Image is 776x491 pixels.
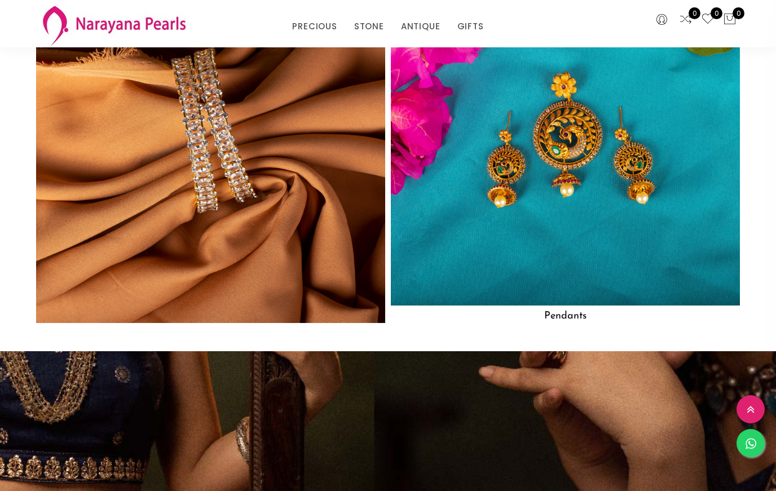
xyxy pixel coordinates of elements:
a: 0 [679,12,693,27]
span: 0 [733,7,744,19]
a: STONE [354,18,384,35]
a: 0 [701,12,715,27]
span: 0 [711,7,722,19]
button: 0 [723,12,737,27]
a: ANTIQUE [401,18,440,35]
a: PRECIOUS [292,18,337,35]
a: GIFTS [457,18,484,35]
h5: Pendants [391,306,740,327]
span: 0 [689,7,700,19]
